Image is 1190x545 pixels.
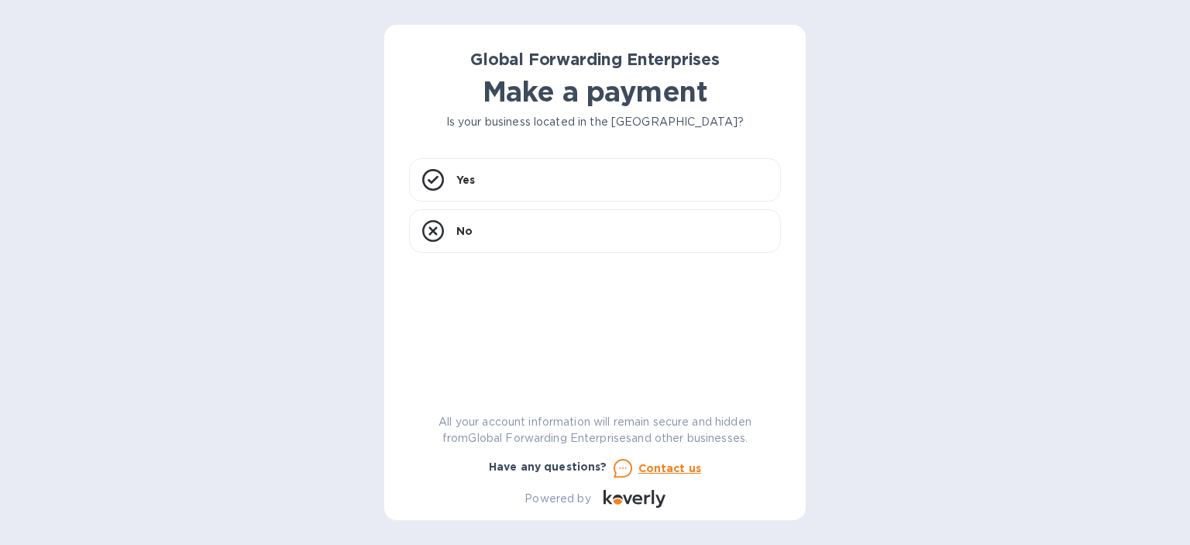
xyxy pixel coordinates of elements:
[409,414,781,447] p: All your account information will remain secure and hidden from Global Forwarding Enterprises and...
[470,50,720,69] b: Global Forwarding Enterprises
[524,491,590,507] p: Powered by
[456,172,475,188] p: Yes
[409,75,781,108] h1: Make a payment
[409,114,781,130] p: Is your business located in the [GEOGRAPHIC_DATA]?
[489,460,607,473] b: Have any questions?
[456,223,473,239] p: No
[638,462,702,474] u: Contact us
